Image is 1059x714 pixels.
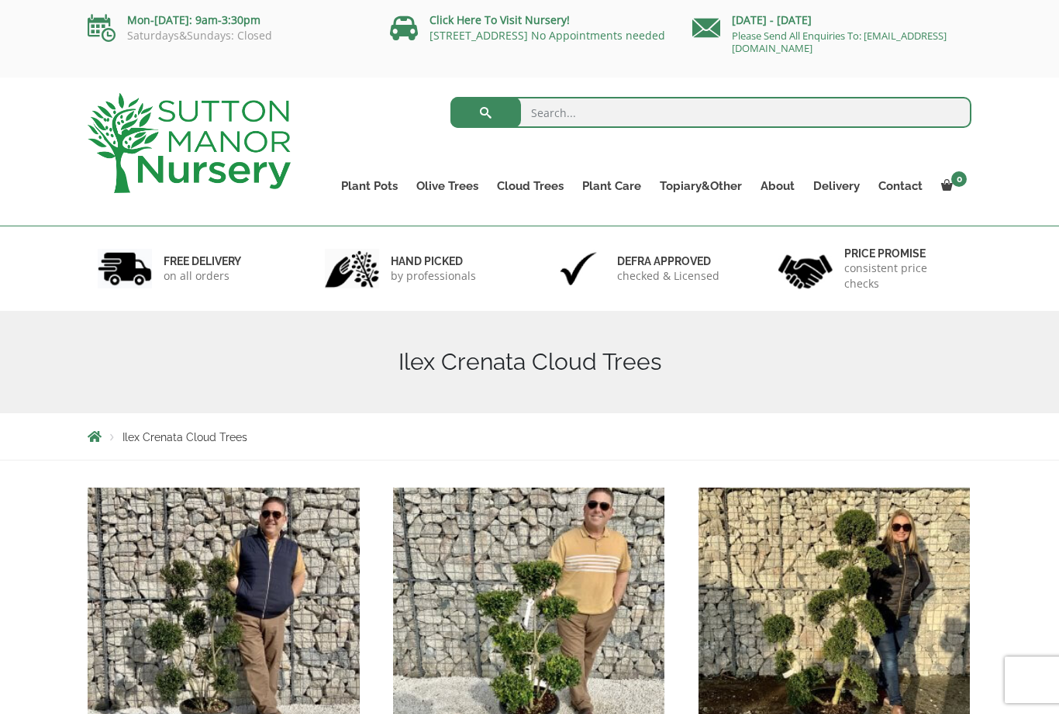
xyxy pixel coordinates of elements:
a: Contact [869,175,932,197]
a: Delivery [804,175,869,197]
a: [STREET_ADDRESS] No Appointments needed [429,28,665,43]
span: Ilex Crenata Cloud Trees [122,431,247,443]
span: 0 [951,171,967,187]
a: Click Here To Visit Nursery! [429,12,570,27]
a: Plant Care [573,175,650,197]
a: Cloud Trees [488,175,573,197]
img: logo [88,93,291,193]
img: 1.jpg [98,249,152,288]
input: Search... [450,97,972,128]
p: checked & Licensed [617,268,719,284]
p: on all orders [164,268,241,284]
p: consistent price checks [844,260,962,291]
a: Topiary&Other [650,175,751,197]
p: Saturdays&Sundays: Closed [88,29,367,42]
h6: FREE DELIVERY [164,254,241,268]
h6: Defra approved [617,254,719,268]
p: [DATE] - [DATE] [692,11,971,29]
h6: hand picked [391,254,476,268]
h6: Price promise [844,247,962,260]
a: 0 [932,175,971,197]
a: Plant Pots [332,175,407,197]
h1: Ilex Crenata Cloud Trees [88,348,971,376]
img: 3.jpg [551,249,605,288]
img: 4.jpg [778,245,833,292]
nav: Breadcrumbs [88,430,971,443]
p: Mon-[DATE]: 9am-3:30pm [88,11,367,29]
a: Olive Trees [407,175,488,197]
a: About [751,175,804,197]
a: Please Send All Enquiries To: [EMAIL_ADDRESS][DOMAIN_NAME] [732,29,947,55]
p: by professionals [391,268,476,284]
img: 2.jpg [325,249,379,288]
